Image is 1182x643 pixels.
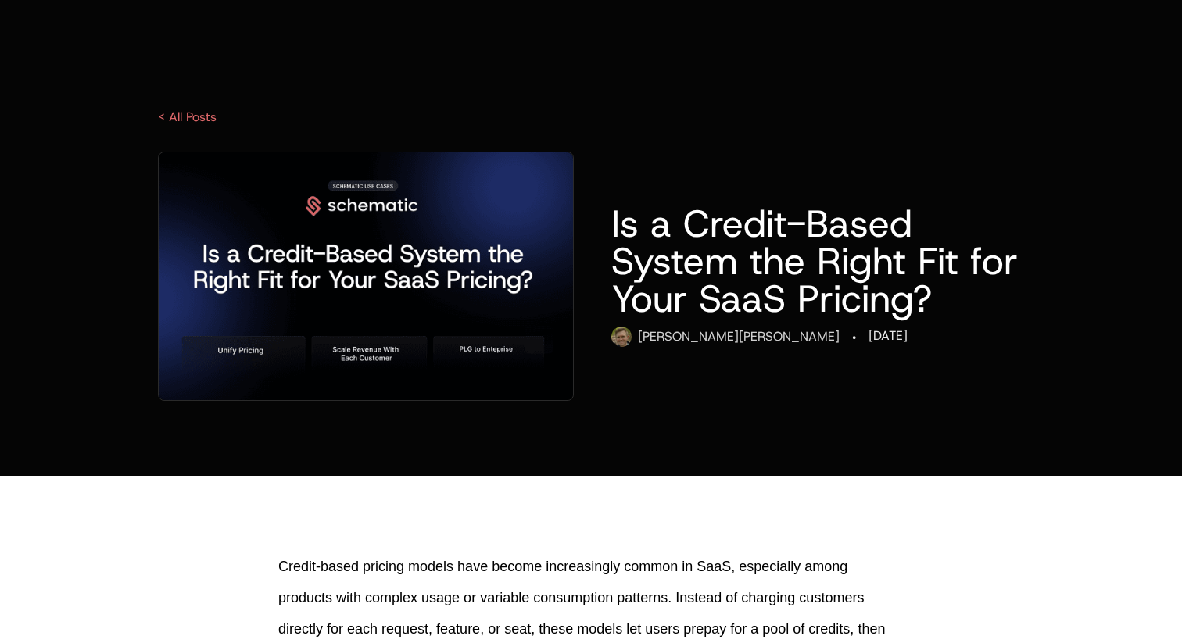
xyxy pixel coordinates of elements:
div: [PERSON_NAME] [PERSON_NAME] [638,327,840,346]
div: [DATE] [869,327,908,345]
h1: Is a Credit-Based System the Right Fit for Your SaaS Pricing? [611,205,1024,317]
div: · [852,327,856,348]
img: Pillar - Credits [159,152,573,400]
a: < All Posts [158,109,217,125]
img: Ryan Echternacht [611,327,632,347]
